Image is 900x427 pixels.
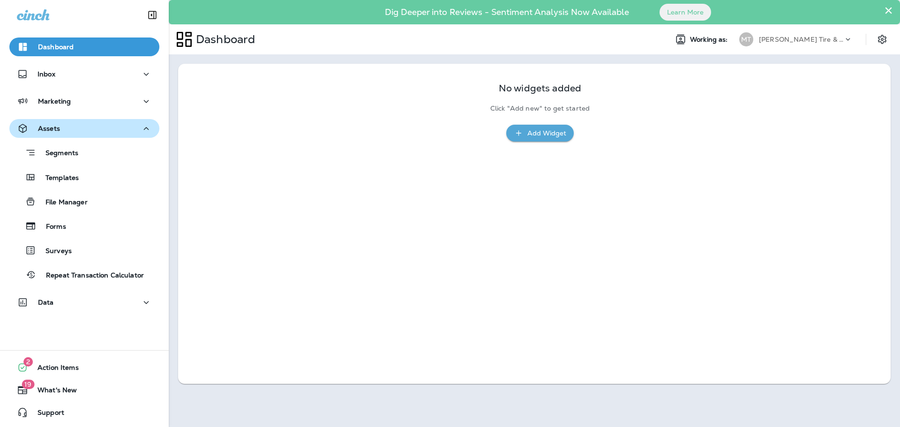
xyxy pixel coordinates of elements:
[38,43,74,51] p: Dashboard
[690,36,730,44] span: Working as:
[527,127,566,139] div: Add Widget
[36,247,72,256] p: Surveys
[739,32,753,46] div: MT
[660,4,711,21] button: Learn More
[884,3,893,18] button: Close
[9,265,159,285] button: Repeat Transaction Calculator
[9,37,159,56] button: Dashboard
[759,36,843,43] p: [PERSON_NAME] Tire & Auto
[9,167,159,187] button: Templates
[9,92,159,111] button: Marketing
[9,216,159,236] button: Forms
[37,70,55,78] p: Inbox
[38,97,71,105] p: Marketing
[506,125,574,142] button: Add Widget
[874,31,891,48] button: Settings
[358,11,656,14] p: Dig Deeper into Reviews - Sentiment Analysis Now Available
[38,125,60,132] p: Assets
[37,271,144,280] p: Repeat Transaction Calculator
[9,381,159,399] button: 19What's New
[22,380,34,389] span: 19
[499,84,581,92] p: No widgets added
[9,293,159,312] button: Data
[9,192,159,211] button: File Manager
[490,105,590,112] p: Click "Add new" to get started
[9,119,159,138] button: Assets
[28,386,77,397] span: What's New
[36,198,88,207] p: File Manager
[9,65,159,83] button: Inbox
[36,174,79,183] p: Templates
[28,409,64,420] span: Support
[9,142,159,163] button: Segments
[36,149,78,158] p: Segments
[9,240,159,260] button: Surveys
[23,357,33,367] span: 2
[37,223,66,232] p: Forms
[192,32,255,46] p: Dashboard
[38,299,54,306] p: Data
[28,364,79,375] span: Action Items
[139,6,165,24] button: Collapse Sidebar
[9,358,159,377] button: 2Action Items
[9,403,159,422] button: Support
